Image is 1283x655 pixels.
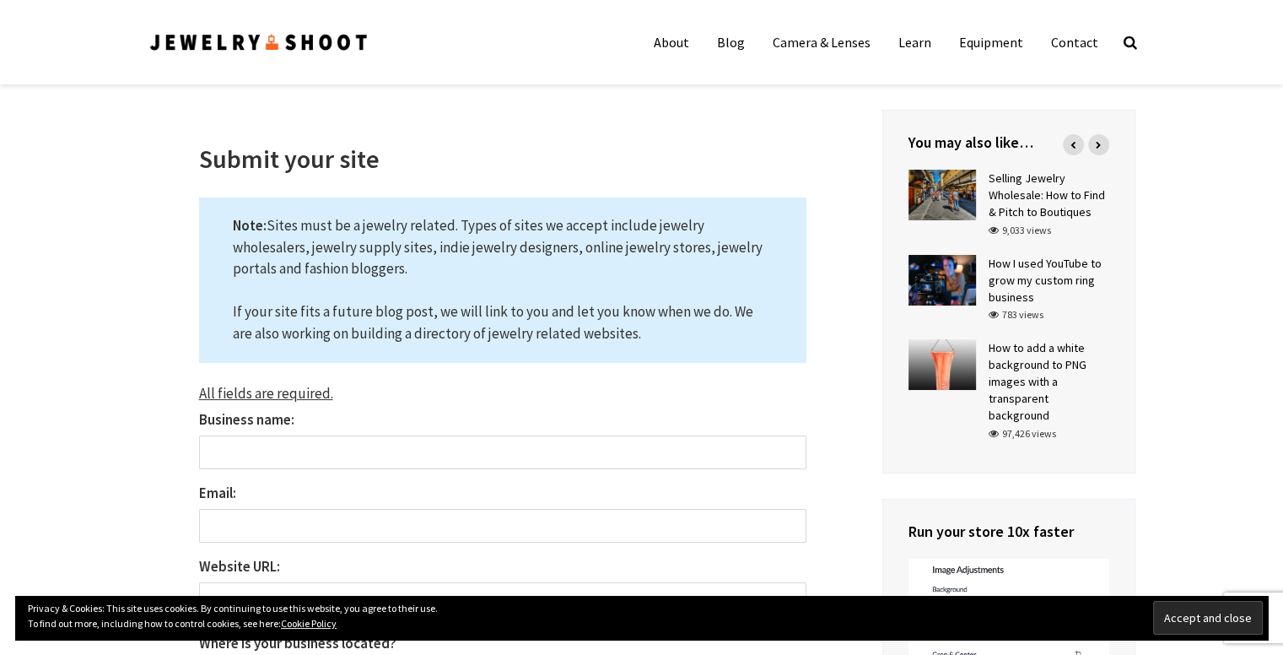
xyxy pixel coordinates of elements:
[199,484,236,502] b: Email:
[989,256,1102,305] a: How I used YouTube to grow my custom ring business
[989,426,1056,441] div: 97,426 views
[704,25,757,59] a: Blog
[233,216,267,235] strong: Note:
[641,25,702,59] a: About
[760,25,883,59] a: Camera & Lenses
[46,98,59,111] img: tab_domain_overview_orange.svg
[199,436,806,469] input: Business name:
[168,98,181,111] img: tab_keywords_by_traffic_grey.svg
[989,340,1086,423] a: How to add a white background to PNG images with a transparent background
[1153,601,1263,635] input: Accept and close
[199,509,806,543] input: Email:
[199,582,806,616] input: Website URL:
[1038,25,1111,59] a: Contact
[199,384,333,403] u: All fields are required.
[908,132,1109,153] h4: You may also like…
[908,521,1109,542] h4: Run your store 10x faster
[27,27,40,41] img: logo_orange.svg
[44,44,186,57] div: Domain: [DOMAIN_NAME]
[989,171,1105,219] a: Selling Jewelry Wholesale: How to Find & Pitch to Boutiques
[989,223,1051,238] div: 9,033 views
[27,44,40,57] img: website_grey.svg
[15,596,1268,640] div: Privacy & Cookies: This site uses cookies. By continuing to use this website, you agree to their ...
[281,617,337,630] a: Cookie Policy
[47,27,83,41] div: v 4.0.25
[886,25,944,59] a: Learn
[199,634,396,652] b: Where is your business located?
[199,198,806,363] p: Sites must be a jewelry related. Types of sites we accept include jewelry wholesalers, jewelry su...
[199,410,294,429] b: Business name:
[199,143,806,174] h1: Submit your site
[946,25,1036,59] a: Equipment
[148,31,369,54] img: Jewelry Photographer Bay Area - San Francisco | Nationwide via Mail
[186,100,284,111] div: Keywords by Traffic
[989,307,1043,322] div: 783 views
[199,557,280,576] b: Website URL:
[64,100,151,111] div: Domain Overview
